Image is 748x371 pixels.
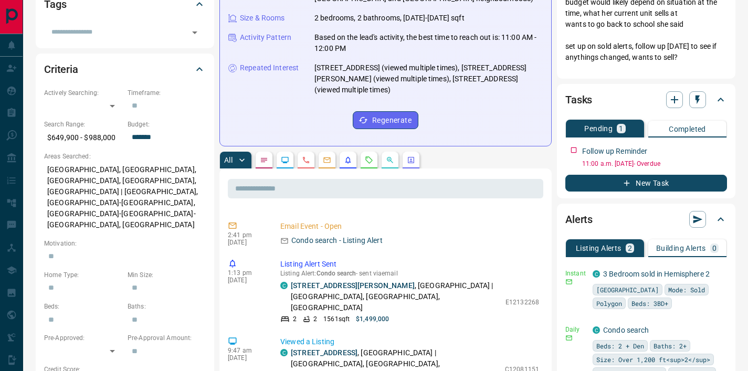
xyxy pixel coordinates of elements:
p: [DATE] [228,239,265,246]
p: All [224,156,233,164]
div: condos.ca [593,270,600,278]
p: Areas Searched: [44,152,206,161]
p: 2 bedrooms, 2 bathrooms, [DATE]-[DATE] sqft [314,13,465,24]
p: , [GEOGRAPHIC_DATA] | [GEOGRAPHIC_DATA], [GEOGRAPHIC_DATA], [GEOGRAPHIC_DATA] [291,280,500,313]
p: Completed [669,125,706,133]
svg: Requests [365,156,373,164]
p: 1561 sqft [323,314,350,324]
p: Budget: [128,120,206,129]
p: $1,499,000 [356,314,389,324]
p: [GEOGRAPHIC_DATA], [GEOGRAPHIC_DATA], [GEOGRAPHIC_DATA], [GEOGRAPHIC_DATA], [GEOGRAPHIC_DATA] | [... [44,161,206,234]
p: 11:00 a.m. [DATE] - Overdue [582,159,727,168]
p: Viewed a Listing [280,336,539,347]
p: Listing Alert : - sent via email [280,270,539,277]
p: Size & Rooms [240,13,285,24]
p: Instant [565,269,586,278]
div: Alerts [565,207,727,232]
svg: Agent Actions [407,156,415,164]
p: 9:47 am [228,347,265,354]
svg: Calls [302,156,310,164]
p: 1:13 pm [228,269,265,277]
svg: Listing Alerts [344,156,352,164]
svg: Notes [260,156,268,164]
svg: Emails [323,156,331,164]
p: [DATE] [228,354,265,362]
span: Baths: 2+ [654,341,687,351]
p: Pending [584,125,613,132]
button: Open [187,25,202,40]
div: Tasks [565,87,727,112]
p: Home Type: [44,270,122,280]
p: Email Event - Open [280,221,539,232]
p: [DATE] [228,277,265,284]
p: Motivation: [44,239,206,248]
p: Based on the lead's activity, the best time to reach out is: 11:00 AM - 12:00 PM [314,32,543,54]
span: Beds: 3BD+ [631,298,668,309]
p: E12132268 [505,298,539,307]
p: Timeframe: [128,88,206,98]
a: 3 Bedroom sold in Hemisphere 2 [603,270,710,278]
div: condos.ca [280,282,288,289]
p: Pre-Approved: [44,333,122,343]
svg: Lead Browsing Activity [281,156,289,164]
h2: Tasks [565,91,592,108]
p: Min Size: [128,270,206,280]
p: 2 [293,314,297,324]
p: [STREET_ADDRESS] (viewed multiple times), [STREET_ADDRESS][PERSON_NAME] (viewed multiple times), ... [314,62,543,96]
a: [STREET_ADDRESS][PERSON_NAME] [291,281,415,290]
div: Criteria [44,57,206,82]
p: Beds: [44,302,122,311]
p: Listing Alert Sent [280,259,539,270]
p: 1 [619,125,623,132]
p: Activity Pattern [240,32,291,43]
p: $649,900 - $988,000 [44,129,122,146]
p: Listing Alerts [576,245,621,252]
span: Mode: Sold [668,284,705,295]
p: 0 [712,245,717,252]
p: 2 [628,245,632,252]
span: Size: Over 1,200 ft<sup>2</sup> [596,354,710,365]
svg: Email [565,278,573,285]
span: [GEOGRAPHIC_DATA] [596,284,659,295]
p: 2 [313,314,317,324]
svg: Email [565,334,573,342]
p: Repeated Interest [240,62,299,73]
h2: Criteria [44,61,78,78]
p: Pre-Approval Amount: [128,333,206,343]
div: condos.ca [280,349,288,356]
h2: Alerts [565,211,593,228]
svg: Opportunities [386,156,394,164]
p: Baths: [128,302,206,311]
span: Condo search [317,270,356,277]
p: 6:12 pm [DATE] [565,71,610,79]
p: Follow up Reminder [582,146,647,157]
p: Daily [565,325,586,334]
p: Actively Searching: [44,88,122,98]
p: Condo search - Listing Alert [291,235,383,246]
div: condos.ca [593,326,600,334]
a: [STREET_ADDRESS] [291,348,357,357]
p: 2:41 pm [228,231,265,239]
span: Polygon [596,298,622,309]
button: New Task [565,175,727,192]
a: Condo search [603,326,649,334]
button: Regenerate [353,111,418,129]
p: Building Alerts [656,245,706,252]
span: Beds: 2 + Den [596,341,644,351]
p: Search Range: [44,120,122,129]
